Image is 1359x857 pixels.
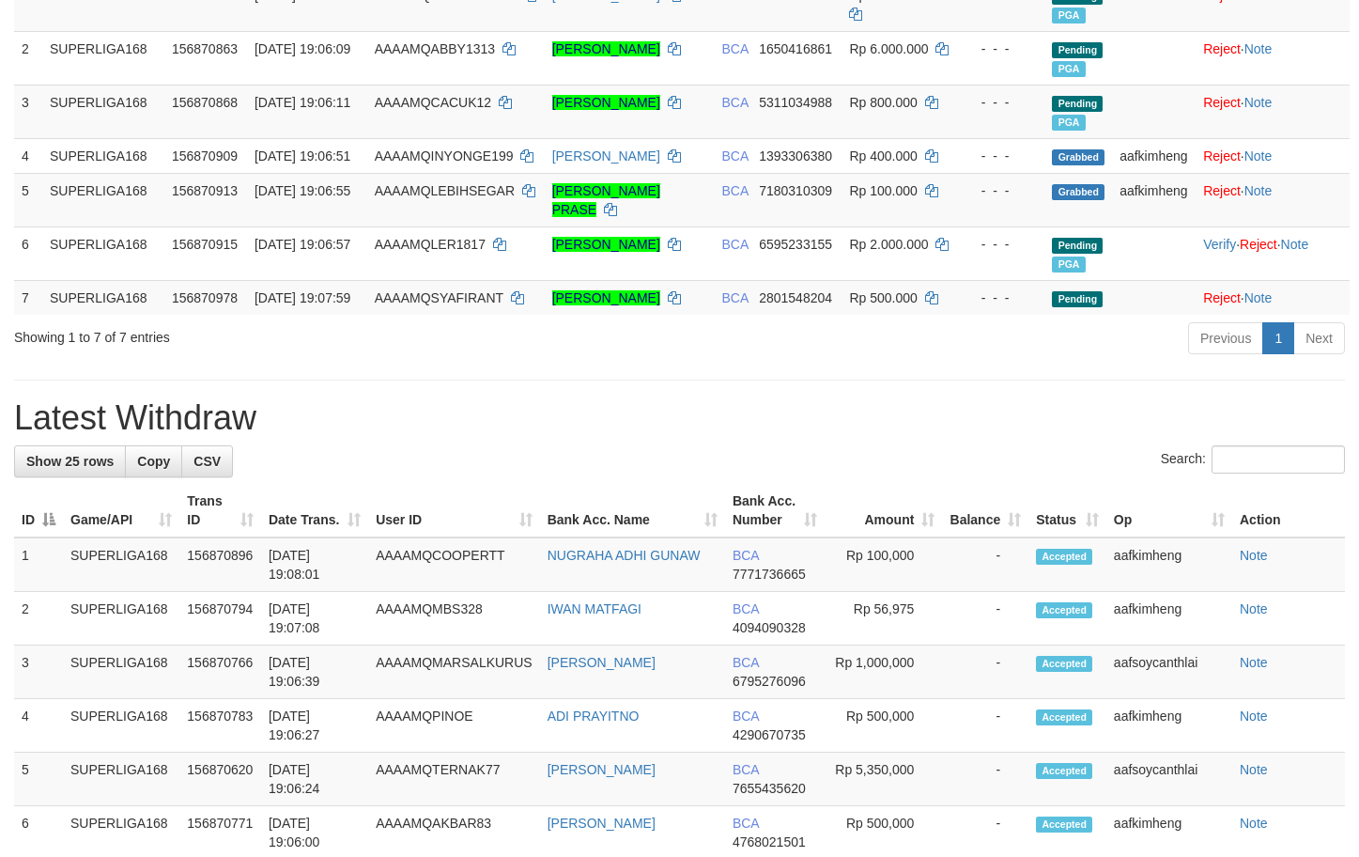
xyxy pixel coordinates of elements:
span: Pending [1052,96,1103,112]
td: · [1196,138,1350,173]
td: SUPERLIGA168 [42,280,164,315]
span: Rp 6.000.000 [849,41,928,56]
span: BCA [733,601,759,616]
span: 156870913 [172,183,238,198]
a: [PERSON_NAME] PRASE [552,183,660,217]
td: · [1196,173,1350,226]
input: Search: [1212,445,1345,474]
td: SUPERLIGA168 [63,646,179,699]
th: Bank Acc. Number: activate to sort column ascending [725,484,825,538]
a: Reject [1203,183,1241,198]
td: AAAAMQTERNAK77 [368,753,539,806]
span: [DATE] 19:07:59 [255,290,350,305]
a: ADI PRAYITNO [548,709,640,724]
h1: Latest Withdraw [14,399,1345,437]
td: SUPERLIGA168 [42,226,164,280]
span: Copy 5311034988 to clipboard [759,95,832,110]
span: BCA [721,290,748,305]
a: Note [1240,548,1268,563]
th: Amount: activate to sort column ascending [825,484,942,538]
td: 3 [14,85,42,138]
span: 156870978 [172,290,238,305]
td: · [1196,280,1350,315]
td: 156870783 [179,699,261,753]
div: - - - [965,288,1037,307]
td: - [942,699,1028,753]
span: Copy 4290670735 to clipboard [733,727,806,742]
td: · · [1196,226,1350,280]
span: BCA [721,95,748,110]
a: Note [1240,816,1268,831]
td: aafkimheng [1112,173,1196,226]
span: [DATE] 19:06:57 [255,237,350,252]
a: Note [1244,41,1273,56]
th: ID: activate to sort column descending [14,484,63,538]
td: SUPERLIGA168 [42,31,164,85]
span: [DATE] 19:06:55 [255,183,350,198]
td: 156870620 [179,753,261,806]
td: - [942,592,1028,646]
span: AAAAMQLER1817 [375,237,486,252]
span: BCA [733,655,759,670]
span: Grabbed [1052,184,1104,200]
span: Accepted [1036,817,1092,833]
a: Note [1240,601,1268,616]
span: Accepted [1036,763,1092,779]
span: Copy 7771736665 to clipboard [733,567,806,582]
td: aafkimheng [1106,699,1232,753]
td: 5 [14,753,63,806]
td: [DATE] 19:06:27 [261,699,368,753]
th: Op: activate to sort column ascending [1106,484,1232,538]
th: Game/API: activate to sort column ascending [63,484,179,538]
span: Rp 500.000 [849,290,917,305]
td: SUPERLIGA168 [42,85,164,138]
span: Pending [1052,291,1103,307]
span: AAAAMQCACUK12 [375,95,491,110]
span: Copy 1393306380 to clipboard [759,148,832,164]
span: Copy 7180310309 to clipboard [759,183,832,198]
span: CSV [193,454,221,469]
a: [PERSON_NAME] [552,95,660,110]
span: BCA [721,237,748,252]
span: AAAAMQABBY1313 [375,41,495,56]
span: BCA [733,548,759,563]
div: - - - [965,93,1037,112]
td: · [1196,85,1350,138]
a: Copy [125,445,182,477]
td: 1 [14,538,63,592]
a: [PERSON_NAME] [548,762,656,777]
a: Reject [1203,290,1241,305]
th: User ID: activate to sort column ascending [368,484,539,538]
span: BCA [721,41,748,56]
span: 156870863 [172,41,238,56]
a: Note [1281,237,1309,252]
span: Show 25 rows [26,454,114,469]
a: Note [1244,148,1273,164]
th: Trans ID: activate to sort column ascending [179,484,261,538]
a: Note [1244,95,1273,110]
th: Action [1232,484,1345,538]
td: Rp 5,350,000 [825,753,942,806]
td: 156870896 [179,538,261,592]
a: Note [1244,290,1273,305]
td: 4 [14,699,63,753]
span: 156870909 [172,148,238,164]
td: AAAAMQMBS328 [368,592,539,646]
a: Reject [1203,95,1241,110]
a: NUGRAHA ADHI GUNAW [548,548,701,563]
span: 156870915 [172,237,238,252]
div: - - - [965,235,1037,254]
td: SUPERLIGA168 [63,538,179,592]
td: aafkimheng [1112,138,1196,173]
span: Accepted [1036,602,1092,618]
td: - [942,646,1028,699]
td: 2 [14,592,63,646]
td: Rp 100,000 [825,538,942,592]
div: - - - [965,147,1037,165]
td: - [942,753,1028,806]
a: Show 25 rows [14,445,126,477]
td: Rp 1,000,000 [825,646,942,699]
td: · [1196,31,1350,85]
td: 7 [14,280,42,315]
span: Marked by aafsoycanthlai [1052,8,1085,23]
